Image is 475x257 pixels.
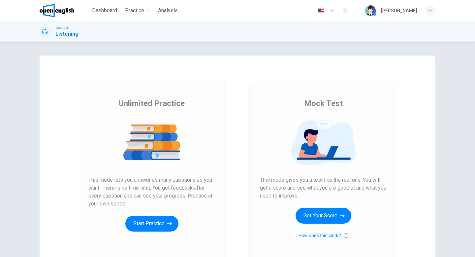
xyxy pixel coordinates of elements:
[40,4,89,17] a: OpenEnglish logo
[260,176,387,200] span: This mode gives you a test like the real one. You will get a score and see what you are good at a...
[55,30,79,38] h1: Listening
[304,98,343,109] span: Mock Test
[158,7,178,15] span: Analysis
[125,7,144,15] span: Practice
[92,7,117,15] span: Dashboard
[89,5,120,17] button: Dashboard
[40,4,74,17] img: OpenEnglish logo
[55,25,72,30] span: Linguaskill
[122,5,153,17] button: Practice
[317,8,325,13] img: en
[88,176,215,208] span: This mode lets you answer as many questions as you want. There is no time limit. You get feedback...
[125,216,178,232] button: Start Practice
[155,5,180,17] button: Analysis
[119,98,185,109] span: Unlimited Practice
[298,232,348,239] button: How does this work?
[365,5,376,16] img: Profile picture
[381,7,417,15] div: [PERSON_NAME]
[296,208,351,224] button: Get Your Score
